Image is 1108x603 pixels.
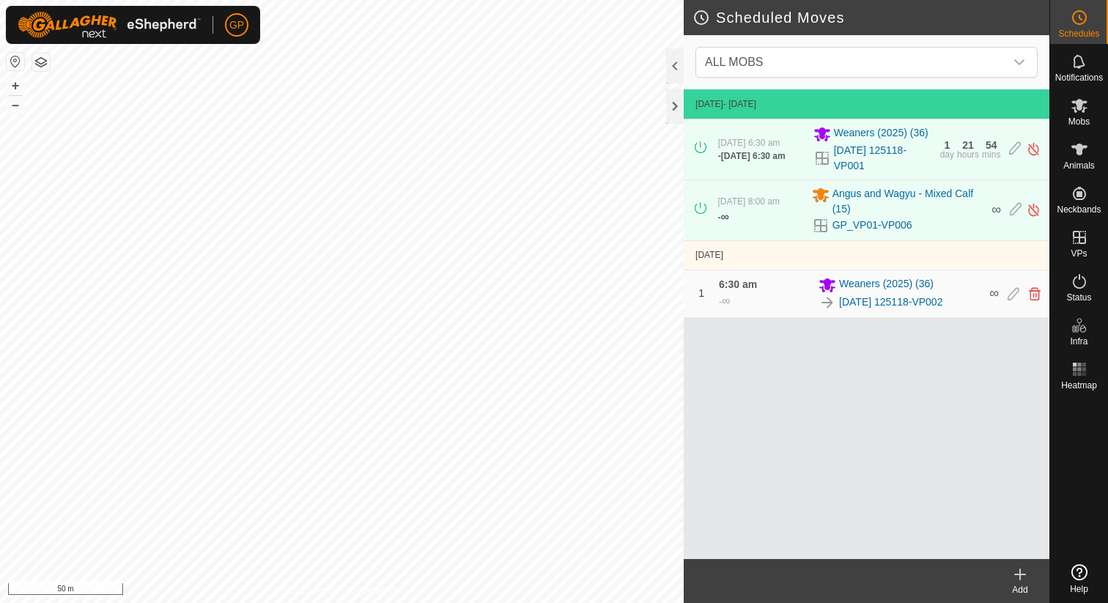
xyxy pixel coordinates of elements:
span: [DATE] [695,99,723,109]
span: GP [229,18,244,33]
div: mins [982,150,1000,159]
div: - [718,149,786,163]
span: [DATE] [695,250,723,260]
button: Map Layers [32,53,50,71]
div: dropdown trigger [1005,48,1034,77]
a: Contact Us [356,584,399,597]
span: Weaners (2025) (36) [834,125,928,143]
span: Heatmap [1061,381,1097,390]
div: 21 [962,140,974,150]
span: ALL MOBS [705,56,763,68]
span: Status [1066,293,1091,302]
span: VPs [1071,249,1087,258]
a: [DATE] 125118-VP001 [834,143,931,174]
div: - [718,208,729,226]
div: - [719,292,730,310]
div: 1 [944,140,950,150]
span: 1 [698,287,704,299]
a: Help [1050,558,1108,599]
span: Notifications [1055,73,1103,82]
img: Gallagher Logo [18,12,201,38]
span: 6:30 am [719,278,757,290]
a: GP_VP01-VP006 [832,218,912,233]
span: Help [1070,585,1088,593]
span: Angus and Wagyu - Mixed Calf (15) [832,186,983,217]
div: Add [991,583,1049,596]
span: ∞ [989,286,999,300]
h2: Scheduled Moves [692,9,1049,26]
a: Privacy Policy [284,584,339,597]
span: Mobs [1068,117,1090,126]
img: To [819,294,836,311]
span: [DATE] 8:00 am [718,196,780,207]
span: Weaners (2025) (36) [839,276,934,294]
span: Neckbands [1057,205,1101,214]
span: ∞ [721,210,729,223]
span: Infra [1070,337,1087,346]
button: + [7,77,24,95]
span: Animals [1063,161,1095,170]
span: ALL MOBS [699,48,1005,77]
div: hours [957,150,979,159]
span: [DATE] 6:30 am [721,151,786,161]
span: ∞ [722,295,730,307]
button: – [7,96,24,114]
div: 54 [986,140,997,150]
span: Schedules [1058,29,1099,38]
button: Reset Map [7,53,24,70]
img: Turn off schedule move [1027,141,1041,157]
a: [DATE] 125118-VP002 [839,295,942,310]
span: - [DATE] [723,99,756,109]
span: [DATE] 6:30 am [718,138,780,148]
span: ∞ [991,202,1001,217]
div: day [940,150,954,159]
img: Turn off schedule move [1027,202,1041,218]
